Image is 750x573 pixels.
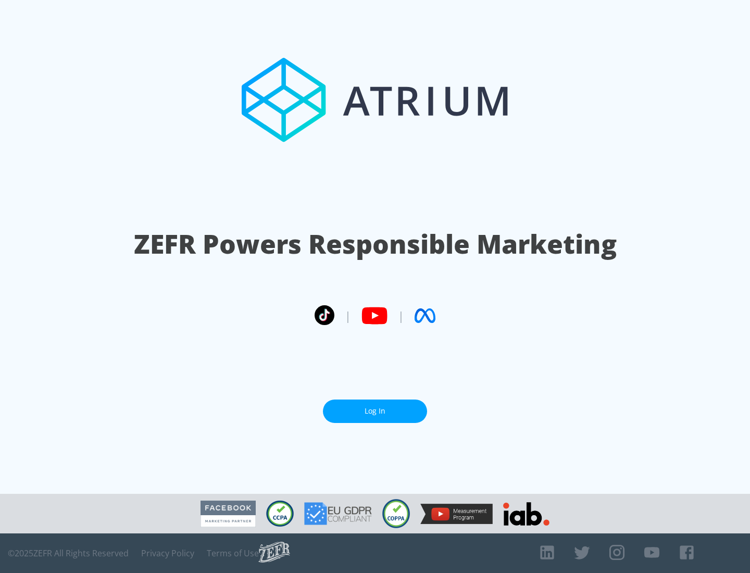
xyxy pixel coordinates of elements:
span: | [398,308,404,323]
img: Facebook Marketing Partner [201,501,256,527]
h1: ZEFR Powers Responsible Marketing [134,226,617,262]
a: Log In [323,400,427,423]
img: YouTube Measurement Program [420,504,493,524]
a: Terms of Use [207,548,259,558]
a: Privacy Policy [141,548,194,558]
img: GDPR Compliant [304,502,372,525]
img: IAB [503,502,549,526]
span: | [345,308,351,323]
span: © 2025 ZEFR All Rights Reserved [8,548,129,558]
img: COPPA Compliant [382,499,410,528]
img: CCPA Compliant [266,501,294,527]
